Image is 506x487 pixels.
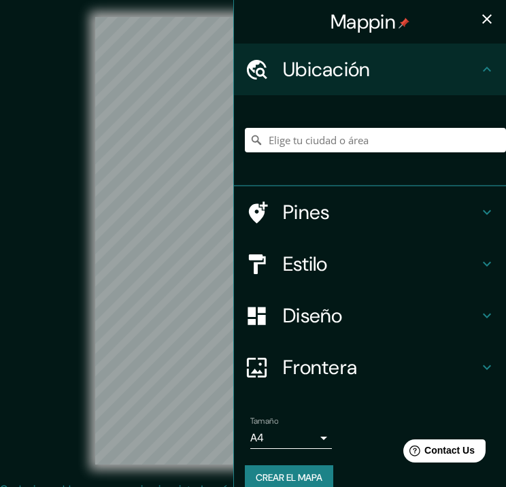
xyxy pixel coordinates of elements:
[385,434,491,472] iframe: Help widget launcher
[283,303,479,328] h4: Diseño
[283,355,479,380] h4: Frontera
[283,57,479,82] h4: Ubicación
[283,252,479,276] h4: Estilo
[256,469,322,486] font: Crear el mapa
[234,341,506,393] div: Frontera
[250,427,332,449] div: A4
[283,200,479,224] h4: Pines
[250,416,278,427] label: Tamaño
[234,186,506,238] div: Pines
[234,44,506,95] div: Ubicación
[245,128,506,152] input: Elige tu ciudad o área
[399,18,409,29] img: pin-icon.png
[95,17,411,465] canvas: Mapa
[234,238,506,290] div: Estilo
[331,9,396,35] font: Mappin
[234,290,506,341] div: Diseño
